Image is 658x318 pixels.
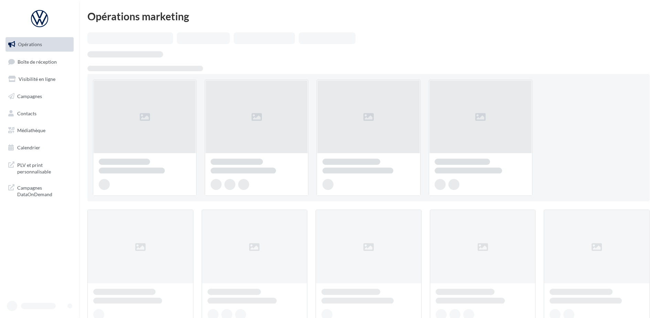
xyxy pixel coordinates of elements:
[4,123,75,138] a: Médiathèque
[19,76,55,82] span: Visibilité en ligne
[4,37,75,52] a: Opérations
[4,140,75,155] a: Calendrier
[17,183,71,198] span: Campagnes DataOnDemand
[18,59,57,64] span: Boîte de réception
[17,127,45,133] span: Médiathèque
[4,89,75,104] a: Campagnes
[17,160,71,175] span: PLV et print personnalisable
[4,54,75,69] a: Boîte de réception
[4,158,75,178] a: PLV et print personnalisable
[17,93,42,99] span: Campagnes
[17,145,40,150] span: Calendrier
[17,110,36,116] span: Contacts
[87,11,650,21] div: Opérations marketing
[18,41,42,47] span: Opérations
[4,72,75,86] a: Visibilité en ligne
[4,180,75,201] a: Campagnes DataOnDemand
[4,106,75,121] a: Contacts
